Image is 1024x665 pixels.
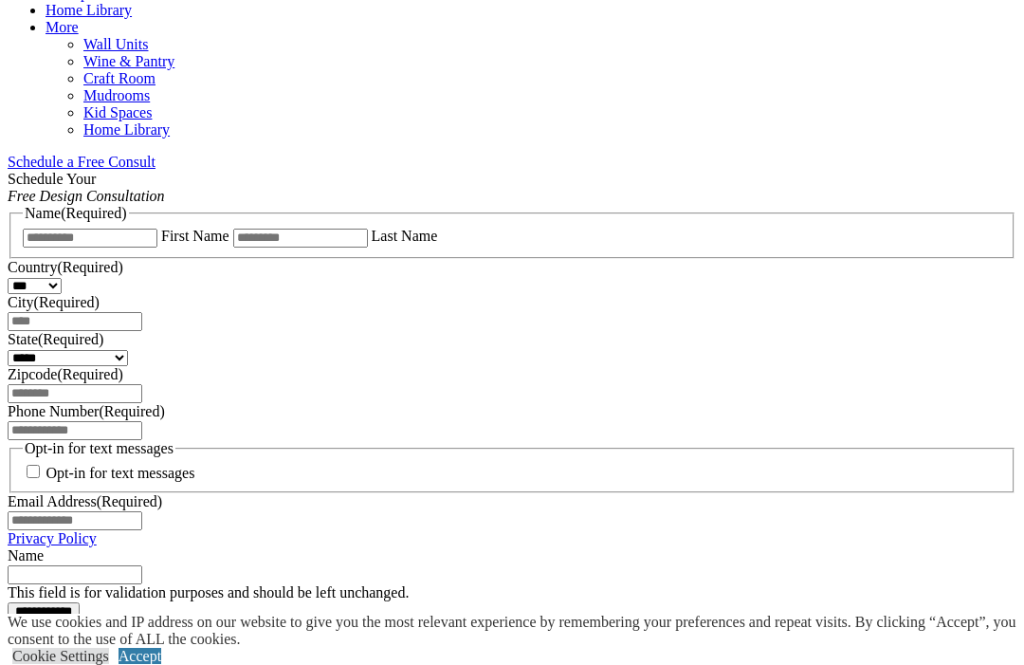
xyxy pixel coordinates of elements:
label: Email Address [8,493,162,509]
a: Wall Units [83,36,148,52]
span: (Required) [34,294,100,310]
a: Schedule a Free Consult (opens a dropdown menu) [8,154,155,170]
label: City [8,294,100,310]
legend: Name [23,205,129,222]
span: (Required) [57,366,122,382]
a: Craft Room [83,70,155,86]
label: Country [8,259,123,275]
label: Opt-in for text messages [46,465,195,481]
div: This field is for validation purposes and should be left unchanged. [8,584,1016,601]
a: Kid Spaces [83,104,152,120]
span: (Required) [57,259,122,275]
a: Home Library [83,121,170,138]
span: (Required) [61,205,126,221]
label: Last Name [372,228,438,244]
span: Schedule Your [8,171,165,204]
legend: Opt-in for text messages [23,440,175,457]
a: Privacy Policy [8,530,97,546]
a: Wine & Pantry [83,53,174,69]
div: We use cookies and IP address on our website to give you the most relevant experience by remember... [8,614,1024,648]
label: State [8,331,103,347]
a: Accept [119,648,161,664]
label: Zipcode [8,366,123,382]
em: Free Design Consultation [8,188,165,204]
a: More menu text will display only on big screen [46,19,79,35]
a: Cookie Settings [12,648,109,664]
label: First Name [161,228,229,244]
span: (Required) [99,403,164,419]
label: Name [8,547,44,563]
span: (Required) [38,331,103,347]
a: Home Library [46,2,132,18]
a: Mudrooms [83,87,150,103]
label: Phone Number [8,403,165,419]
span: (Required) [97,493,162,509]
